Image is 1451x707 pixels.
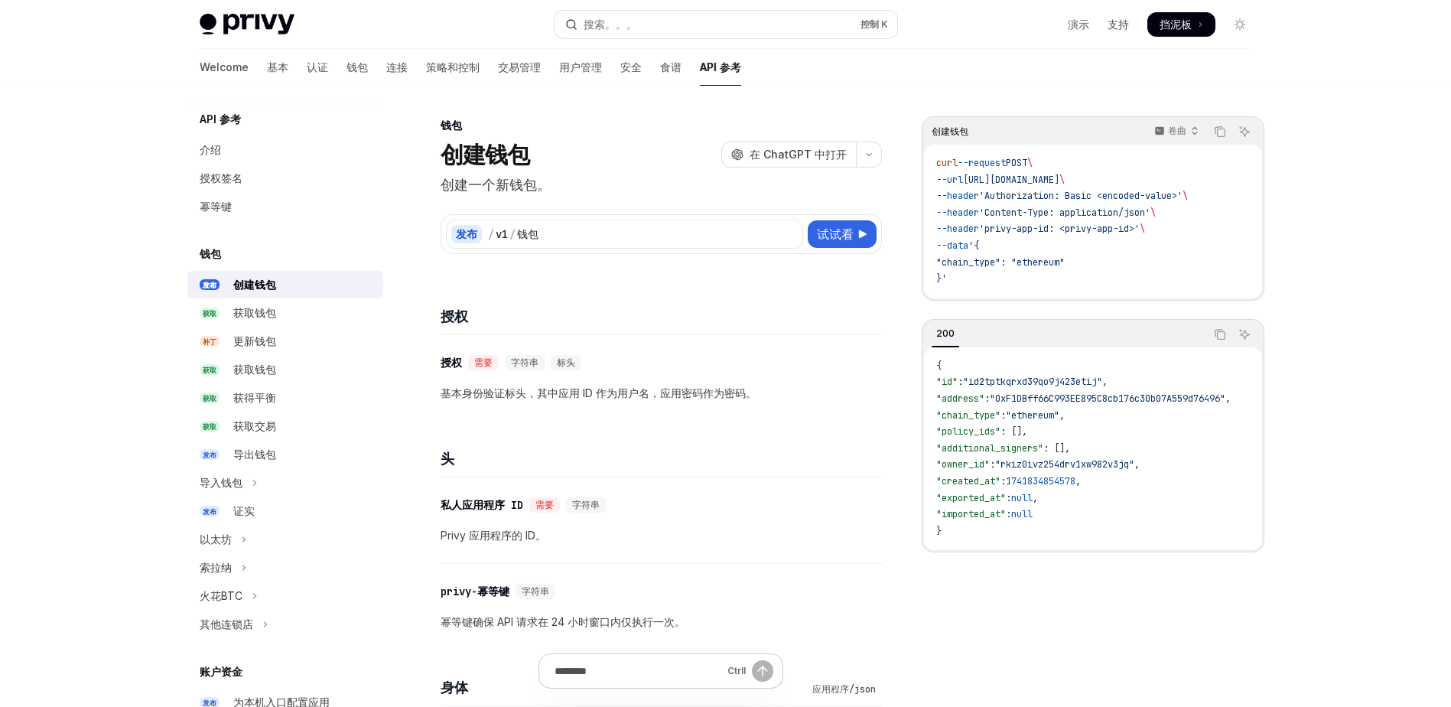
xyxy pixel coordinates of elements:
[233,389,276,407] div: 获得平衡
[936,190,979,202] span: --header
[995,458,1134,471] span: "rkiz0ivz254drv1xw982v3jq"
[1134,458,1140,471] span: ,
[522,585,549,598] span: 字符串
[200,336,220,347] span: 补丁
[990,458,995,471] span: :
[1147,12,1215,37] a: 挡泥板
[936,174,963,186] span: --url
[488,226,494,242] div: /
[936,360,942,372] span: {
[187,526,383,553] button: 切换以太坊部分
[187,384,383,412] a: 获取获得平衡
[572,499,600,511] span: 字符串
[200,615,253,634] div: 其他连锁店
[752,660,773,682] button: 发送消息
[200,60,249,75] font: Welcome
[187,165,383,192] a: 授权签名
[936,376,958,388] span: "id"
[979,223,1140,235] span: 'privy-app-id: <privy-app-id>'
[233,332,276,350] div: 更新钱包
[200,110,241,129] h5: API 参考
[932,125,968,138] span: 创建钱包
[700,49,741,86] a: API 参考
[1059,409,1065,422] span: ,
[1006,409,1059,422] span: "ethereum"
[267,49,288,86] a: 基本
[1000,409,1006,422] span: :
[441,384,882,402] p: 基本身份验证标头，其中应用 ID 作为用户名，应用密码作为密码。
[441,174,882,196] p: 创建一个新钱包。
[936,239,968,252] span: --data
[517,226,538,242] div: 钱包
[1033,492,1038,504] span: ,
[1168,125,1186,137] p: 卷曲
[979,207,1150,219] span: 'Content-Type: application/json'
[187,299,383,327] a: 获取获取钱包
[187,469,383,497] button: 切换 导入钱包 部分
[187,611,383,638] button: 切换其他链条部分
[187,193,383,220] a: 幂等键
[200,364,220,376] span: 获取
[936,409,1000,422] span: "chain_type"
[307,49,328,86] a: 认证
[498,60,541,75] font: 交易管理
[936,525,942,537] span: }
[386,49,408,86] a: 连接
[200,506,220,517] span: 发布
[984,393,990,405] span: :
[233,445,276,464] div: 导出钱包
[441,355,462,370] div: 授权
[1210,324,1230,344] button: 从代码块复制内容
[1160,17,1192,32] span: 挡泥板
[346,60,368,75] font: 钱包
[187,582,383,610] button: 切换 Spark BTC 部分
[1011,508,1033,520] span: null
[200,279,220,291] span: 发布
[233,417,276,435] div: 获取交易
[200,308,220,319] span: 获取
[968,239,979,252] span: '{
[200,449,220,461] span: 发布
[451,225,482,243] div: 发布
[200,393,220,404] span: 获取
[200,245,221,263] h5: 钱包
[187,271,383,298] a: 发布创建钱包
[187,136,383,164] a: 介绍
[936,207,979,219] span: --header
[721,142,856,168] button: 在 ChatGPT 中打开
[511,357,538,369] span: 字符串
[559,60,602,75] font: 用户管理
[936,393,984,405] span: "address"
[936,508,1006,520] span: "imported_at"
[441,497,523,513] div: 私人应用程序 ID
[233,360,276,379] div: 获取钱包
[1006,492,1011,504] span: :
[557,357,575,369] span: 标头
[441,306,882,327] h4: 授权
[307,60,328,75] font: 认证
[441,141,530,168] h1: 创建钱包
[1027,157,1033,169] span: \
[963,174,1059,186] span: [URL][DOMAIN_NAME]
[936,492,1006,504] span: "exported_at"
[441,613,882,631] p: 幂等键确保 API 请求在 24 小时窗口内仅执行一次。
[936,425,1000,438] span: "policy_ids"
[584,15,637,34] div: 搜索。。。
[1140,223,1145,235] span: \
[1102,376,1108,388] span: ,
[936,442,1043,454] span: "additional_signers"
[441,448,882,469] h4: 头
[936,272,947,285] span: }'
[559,49,602,86] a: 用户管理
[936,475,1000,487] span: "created_at"
[187,412,383,440] a: 获取获取交易
[200,587,242,605] div: 火花BTC
[509,226,516,242] div: /
[932,324,959,343] div: 200
[187,554,383,582] button: 切换 Solana 部分
[817,225,854,243] span: 试试看
[200,197,232,216] div: 幂等键
[1228,12,1252,37] button: 切换深色模式
[529,497,560,513] div: 需要
[1006,475,1075,487] span: 1741834854578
